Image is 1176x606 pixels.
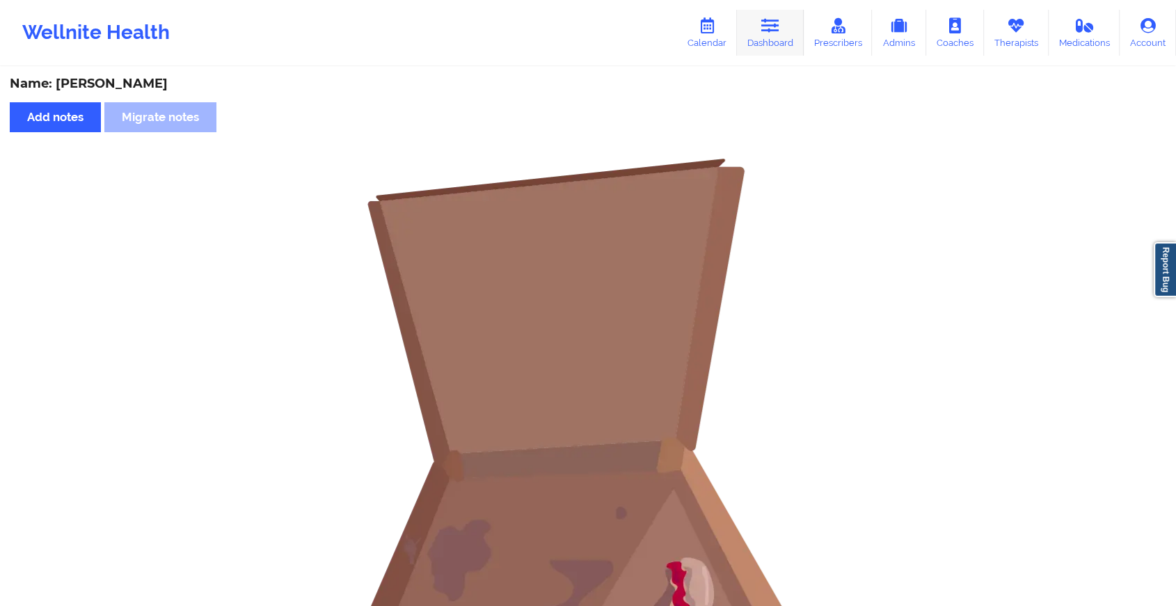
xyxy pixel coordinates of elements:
a: Prescribers [804,10,873,56]
div: Name: [PERSON_NAME] [10,76,1166,92]
a: Dashboard [737,10,804,56]
a: Report Bug [1154,242,1176,297]
a: Calendar [677,10,737,56]
a: Medications [1049,10,1120,56]
a: Coaches [926,10,984,56]
a: Account [1120,10,1176,56]
a: Admins [872,10,926,56]
button: Add notes [10,102,101,132]
a: Therapists [984,10,1049,56]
